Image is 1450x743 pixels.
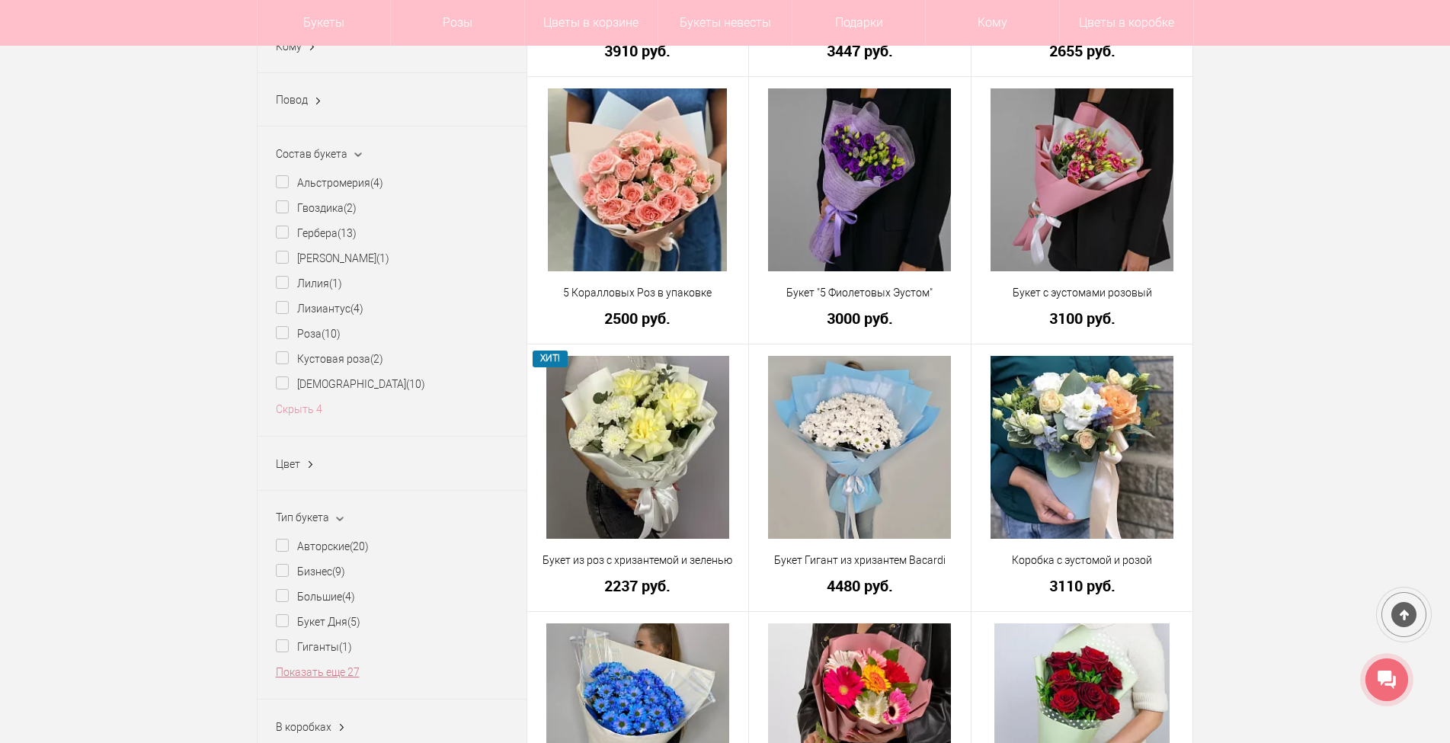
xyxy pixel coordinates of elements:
[276,301,363,317] label: Лизиантус
[329,277,342,290] ins: (1)
[332,565,345,578] ins: (9)
[276,403,322,415] a: Скрыть 4
[276,639,352,655] label: Гиганты
[350,540,369,552] ins: (20)
[276,666,360,678] a: Показать еще 27
[546,356,729,539] img: Букет из роз с хризантемой и зеленью
[276,226,357,242] label: Гербера
[981,578,1183,594] a: 3110 руб.
[276,148,347,160] span: Состав букета
[276,200,357,216] label: Гвоздика
[759,310,961,326] a: 3000 руб.
[276,511,329,524] span: Тип букета
[276,276,342,292] label: Лилия
[991,356,1173,539] img: Коробка с эустомой и розой
[768,88,951,271] img: Букет "5 Фиолетовых Эустом"
[537,285,739,301] a: 5 Коралловых Роз в упаковке
[344,202,357,214] ins: (2)
[322,328,341,340] ins: (10)
[276,539,369,555] label: Авторские
[370,353,383,365] ins: (2)
[981,43,1183,59] a: 2655 руб.
[759,578,961,594] a: 4480 руб.
[276,458,300,470] span: Цвет
[276,589,355,605] label: Большие
[339,641,352,653] ins: (1)
[537,552,739,568] a: Букет из роз с хризантемой и зеленью
[537,43,739,59] a: 3910 руб.
[533,351,568,367] span: ХИТ!
[276,376,425,392] label: [DEMOGRAPHIC_DATA]
[759,285,961,301] a: Букет "5 Фиолетовых Эустом"
[376,252,389,264] ins: (1)
[276,721,331,733] span: В коробках
[276,251,389,267] label: [PERSON_NAME]
[342,591,355,603] ins: (4)
[338,227,357,239] ins: (13)
[768,356,951,539] img: Букет Гигант из хризантем Bacardi
[276,94,308,106] span: Повод
[276,40,302,53] span: Кому
[991,88,1173,271] img: Букет с эустомами розовый
[537,310,739,326] a: 2500 руб.
[759,552,961,568] a: Букет Гигант из хризантем Bacardi
[981,552,1183,568] a: Коробка с эустомой и розой
[981,285,1183,301] a: Букет с эустомами розовый
[276,326,341,342] label: Роза
[276,614,360,630] label: Букет Дня
[370,177,383,189] ins: (4)
[537,578,739,594] a: 2237 руб.
[759,43,961,59] a: 3447 руб.
[350,303,363,315] ins: (4)
[276,564,345,580] label: Бизнес
[548,88,727,271] img: 5 Коралловых Роз в упаковке
[276,351,383,367] label: Кустовая роза
[981,310,1183,326] a: 3100 руб.
[347,616,360,628] ins: (5)
[406,378,425,390] ins: (10)
[276,175,383,191] label: Альстромерия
